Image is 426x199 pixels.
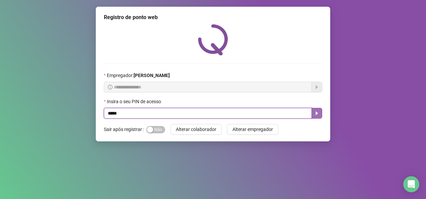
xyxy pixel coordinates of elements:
[198,24,228,55] img: QRPoint
[314,111,319,116] span: caret-right
[104,13,322,21] div: Registro de ponto web
[176,126,216,133] span: Alterar colaborador
[403,176,419,192] div: Open Intercom Messenger
[227,124,278,135] button: Alterar empregador
[108,85,113,89] span: info-circle
[104,98,165,105] label: Insira o seu PIN de acesso
[104,124,146,135] label: Sair após registrar
[232,126,273,133] span: Alterar empregador
[134,73,170,78] strong: [PERSON_NAME]
[107,72,170,79] span: Empregador :
[170,124,222,135] button: Alterar colaborador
